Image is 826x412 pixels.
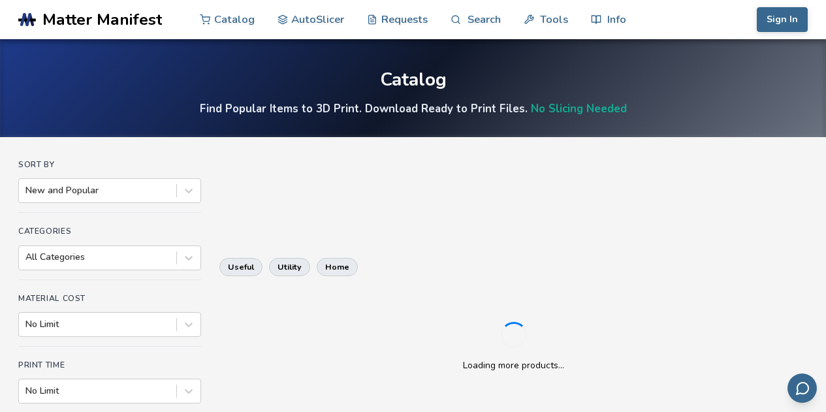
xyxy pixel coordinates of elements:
h4: Material Cost [18,294,201,303]
div: Catalog [380,70,447,90]
p: Loading more products... [463,358,564,372]
span: Matter Manifest [42,10,162,29]
button: useful [219,258,262,276]
button: Send feedback via email [787,373,817,403]
input: All Categories [25,252,28,262]
h4: Sort By [18,160,201,169]
h4: Categories [18,227,201,236]
a: No Slicing Needed [531,101,627,116]
input: New and Popular [25,185,28,196]
input: No Limit [25,386,28,396]
button: home [317,258,358,276]
h4: Print Time [18,360,201,370]
input: No Limit [25,319,28,330]
button: utility [269,258,310,276]
button: Sign In [757,7,808,32]
h4: Find Popular Items to 3D Print. Download Ready to Print Files. [200,101,627,116]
